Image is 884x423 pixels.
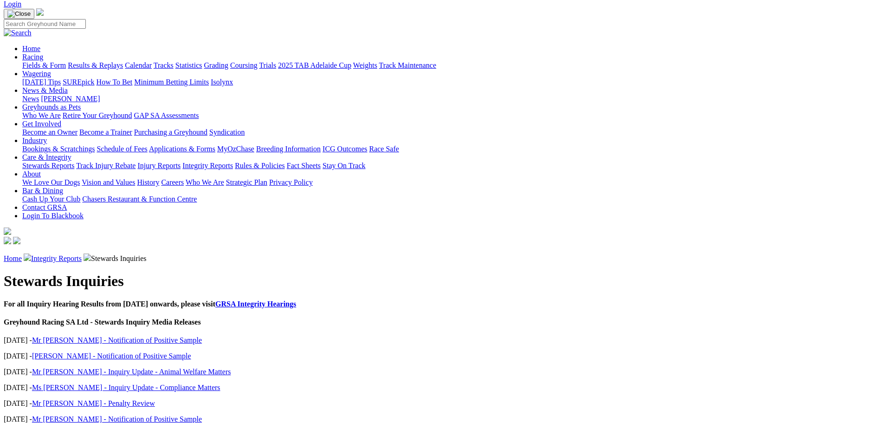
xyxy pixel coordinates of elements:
[22,78,880,86] div: Wagering
[134,111,199,119] a: GAP SA Assessments
[134,128,207,136] a: Purchasing a Greyhound
[22,128,77,136] a: Become an Owner
[97,145,147,153] a: Schedule of Fees
[175,61,202,69] a: Statistics
[323,162,365,169] a: Stay On Track
[22,137,47,144] a: Industry
[4,29,32,37] img: Search
[4,9,34,19] button: Toggle navigation
[4,273,880,290] h1: Stewards Inquiries
[22,103,81,111] a: Greyhounds as Pets
[79,128,132,136] a: Become a Trainer
[36,8,44,16] img: logo-grsa-white.png
[211,78,233,86] a: Isolynx
[82,178,135,186] a: Vision and Values
[24,254,31,261] img: chevron-right.svg
[22,53,43,61] a: Racing
[22,70,51,78] a: Wagering
[32,368,231,376] a: Mr [PERSON_NAME] - Inquiry Update - Animal Welfare Matters
[4,318,880,326] h4: Greyhound Racing SA Ltd - Stewards Inquiry Media Releases
[278,61,351,69] a: 2025 TAB Adelaide Cup
[32,399,155,407] a: Mr [PERSON_NAME] - Penalty Review
[22,187,63,195] a: Bar & Dining
[22,78,61,86] a: [DATE] Tips
[13,237,20,244] img: twitter.svg
[137,178,159,186] a: History
[22,95,39,103] a: News
[256,145,321,153] a: Breeding Information
[4,254,880,263] p: Stewards Inquiries
[31,254,82,262] a: Integrity Reports
[22,145,95,153] a: Bookings & Scratchings
[217,145,254,153] a: MyOzChase
[4,368,880,376] p: [DATE] -
[22,212,84,220] a: Login To Blackbook
[323,145,367,153] a: ICG Outcomes
[97,78,133,86] a: How To Bet
[32,384,220,391] a: Ms [PERSON_NAME] - Inquiry Update - Compliance Matters
[7,10,31,18] img: Close
[22,170,41,178] a: About
[63,111,132,119] a: Retire Your Greyhound
[137,162,181,169] a: Injury Reports
[4,237,11,244] img: facebook.svg
[369,145,399,153] a: Race Safe
[4,300,296,308] b: For all Inquiry Hearing Results from [DATE] onwards, please visit
[4,254,22,262] a: Home
[32,336,202,344] a: Mr [PERSON_NAME] - Notification of Positive Sample
[22,120,61,128] a: Get Involved
[287,162,321,169] a: Fact Sheets
[22,178,880,187] div: About
[22,61,66,69] a: Fields & Form
[22,195,880,203] div: Bar & Dining
[149,145,215,153] a: Applications & Forms
[204,61,228,69] a: Grading
[269,178,313,186] a: Privacy Policy
[161,178,184,186] a: Careers
[4,384,880,392] p: [DATE] -
[22,162,880,170] div: Care & Integrity
[41,95,100,103] a: [PERSON_NAME]
[353,61,377,69] a: Weights
[186,178,224,186] a: Who We Are
[22,95,880,103] div: News & Media
[32,352,191,360] a: [PERSON_NAME] - Notification of Positive Sample
[4,352,880,360] p: [DATE] -
[22,162,74,169] a: Stewards Reports
[22,195,80,203] a: Cash Up Your Club
[230,61,258,69] a: Coursing
[22,153,71,161] a: Care & Integrity
[4,19,86,29] input: Search
[154,61,174,69] a: Tracks
[63,78,94,86] a: SUREpick
[4,336,880,345] p: [DATE] -
[125,61,152,69] a: Calendar
[22,128,880,137] div: Get Involved
[84,254,91,261] img: chevron-right.svg
[22,45,40,52] a: Home
[4,228,11,235] img: logo-grsa-white.png
[259,61,276,69] a: Trials
[22,178,80,186] a: We Love Our Dogs
[226,178,267,186] a: Strategic Plan
[4,399,880,408] p: [DATE] -
[379,61,436,69] a: Track Maintenance
[82,195,197,203] a: Chasers Restaurant & Function Centre
[134,78,209,86] a: Minimum Betting Limits
[22,203,67,211] a: Contact GRSA
[76,162,136,169] a: Track Injury Rebate
[68,61,123,69] a: Results & Replays
[32,415,202,423] a: Mr [PERSON_NAME] - Notification of Positive Sample
[22,111,880,120] div: Greyhounds as Pets
[22,61,880,70] div: Racing
[215,300,296,308] a: GRSA Integrity Hearings
[22,145,880,153] div: Industry
[22,111,61,119] a: Who We Are
[182,162,233,169] a: Integrity Reports
[209,128,245,136] a: Syndication
[22,86,68,94] a: News & Media
[235,162,285,169] a: Rules & Policies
